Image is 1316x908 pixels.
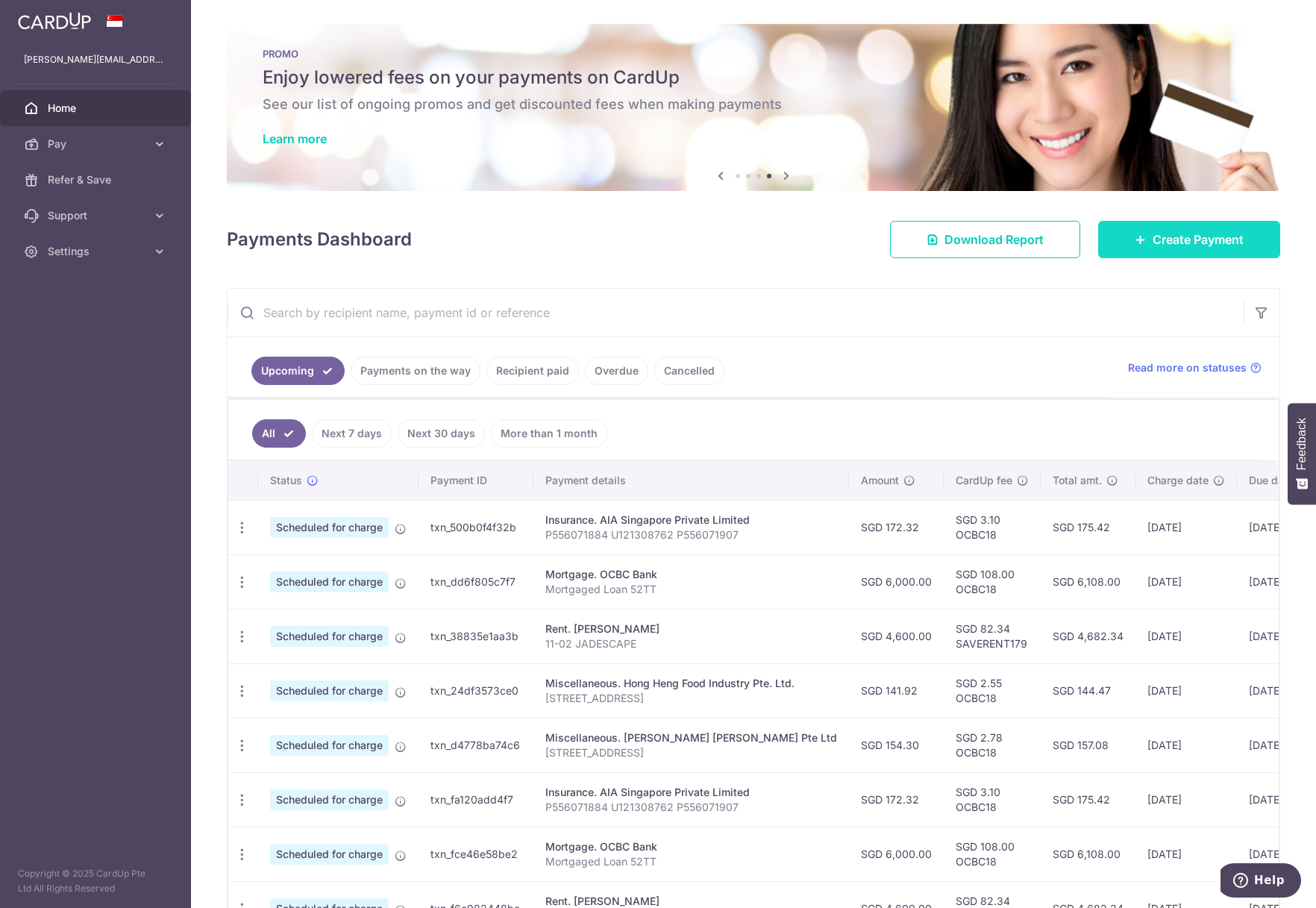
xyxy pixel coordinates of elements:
[545,636,837,651] p: 11-02 JADESCAPE
[263,66,1244,90] h5: Enjoy lowered fees on your payments on CardUp
[1041,609,1135,663] td: SGD 4,682.34
[545,567,837,582] div: Mortgage. OCBC Bank
[263,131,327,146] a: Learn more
[1147,473,1209,488] span: Charge date
[270,844,389,865] span: Scheduled for charge
[419,609,533,663] td: txn_38835e1aa3b
[1098,221,1280,258] a: Create Payment
[1153,231,1244,248] span: Create Payment
[270,473,302,488] span: Status
[1135,827,1237,881] td: [DATE]
[944,827,1041,881] td: SGD 108.00 OCBC18
[849,718,944,772] td: SGD 154.30
[1288,403,1316,504] button: Feedback - Show survey
[419,663,533,718] td: txn_24df3573ce0
[18,12,91,30] img: CardUp
[1249,473,1294,488] span: Due date
[491,419,607,448] a: More than 1 month
[1135,772,1237,827] td: [DATE]
[849,554,944,609] td: SGD 6,000.00
[545,745,837,760] p: [STREET_ADDRESS]
[227,24,1280,191] img: Latest Promos banner
[944,231,1044,248] span: Download Report
[944,772,1041,827] td: SGD 3.10 OCBC18
[270,572,389,592] span: Scheduled for charge
[270,735,389,756] span: Scheduled for charge
[1041,500,1135,554] td: SGD 175.42
[312,419,392,448] a: Next 7 days
[48,137,146,151] span: Pay
[849,663,944,718] td: SGD 141.92
[849,827,944,881] td: SGD 6,000.00
[1135,609,1237,663] td: [DATE]
[545,730,837,745] div: Miscellaneous. [PERSON_NAME] [PERSON_NAME] Pte Ltd
[48,244,146,259] span: Settings
[1135,718,1237,772] td: [DATE]
[545,839,837,854] div: Mortgage. OCBC Bank
[227,226,412,253] h4: Payments Dashboard
[419,554,533,609] td: txn_dd6f805c7f7
[228,289,1244,336] input: Search by recipient name, payment id or reference
[486,357,579,385] a: Recipient paid
[849,772,944,827] td: SGD 172.32
[849,609,944,663] td: SGD 4,600.00
[545,527,837,542] p: P556071884 U121308762 P556071907
[545,785,837,800] div: Insurance. AIA Singapore Private Limited
[48,101,146,116] span: Home
[1128,360,1262,375] a: Read more on statuses
[1041,772,1135,827] td: SGD 175.42
[1128,360,1247,375] span: Read more on statuses
[419,718,533,772] td: txn_d4778ba74c6
[1135,663,1237,718] td: [DATE]
[545,582,837,597] p: Mortgaged Loan 52TT
[944,663,1041,718] td: SGD 2.55 OCBC18
[944,609,1041,663] td: SGD 82.34 SAVERENT179
[545,513,837,527] div: Insurance. AIA Singapore Private Limited
[654,357,724,385] a: Cancelled
[419,461,533,500] th: Payment ID
[270,680,389,701] span: Scheduled for charge
[533,461,849,500] th: Payment details
[545,691,837,706] p: [STREET_ADDRESS]
[351,357,480,385] a: Payments on the way
[24,52,167,67] p: [PERSON_NAME][EMAIL_ADDRESS][DOMAIN_NAME]
[861,473,899,488] span: Amount
[419,827,533,881] td: txn_fce46e58be2
[1135,500,1237,554] td: [DATE]
[419,500,533,554] td: txn_500b0f4f32b
[48,172,146,187] span: Refer & Save
[944,500,1041,554] td: SGD 3.10 OCBC18
[251,357,345,385] a: Upcoming
[419,772,533,827] td: txn_fa120add4f7
[1041,718,1135,772] td: SGD 157.08
[1295,418,1309,470] span: Feedback
[545,676,837,691] div: Miscellaneous. Hong Heng Food Industry Pte. Ltd.
[1041,554,1135,609] td: SGD 6,108.00
[545,854,837,869] p: Mortgaged Loan 52TT
[270,626,389,647] span: Scheduled for charge
[270,789,389,810] span: Scheduled for charge
[270,517,389,538] span: Scheduled for charge
[252,419,306,448] a: All
[48,208,146,223] span: Support
[1053,473,1102,488] span: Total amt.
[263,96,1244,113] h6: See our list of ongoing promos and get discounted fees when making payments
[545,621,837,636] div: Rent. [PERSON_NAME]
[944,554,1041,609] td: SGD 108.00 OCBC18
[263,48,1244,60] p: PROMO
[1041,663,1135,718] td: SGD 144.47
[1041,827,1135,881] td: SGD 6,108.00
[890,221,1080,258] a: Download Report
[956,473,1012,488] span: CardUp fee
[398,419,485,448] a: Next 30 days
[944,718,1041,772] td: SGD 2.78 OCBC18
[1221,863,1301,901] iframe: Opens a widget where you can find more information
[1135,554,1237,609] td: [DATE]
[545,800,837,815] p: P556071884 U121308762 P556071907
[585,357,648,385] a: Overdue
[849,500,944,554] td: SGD 172.32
